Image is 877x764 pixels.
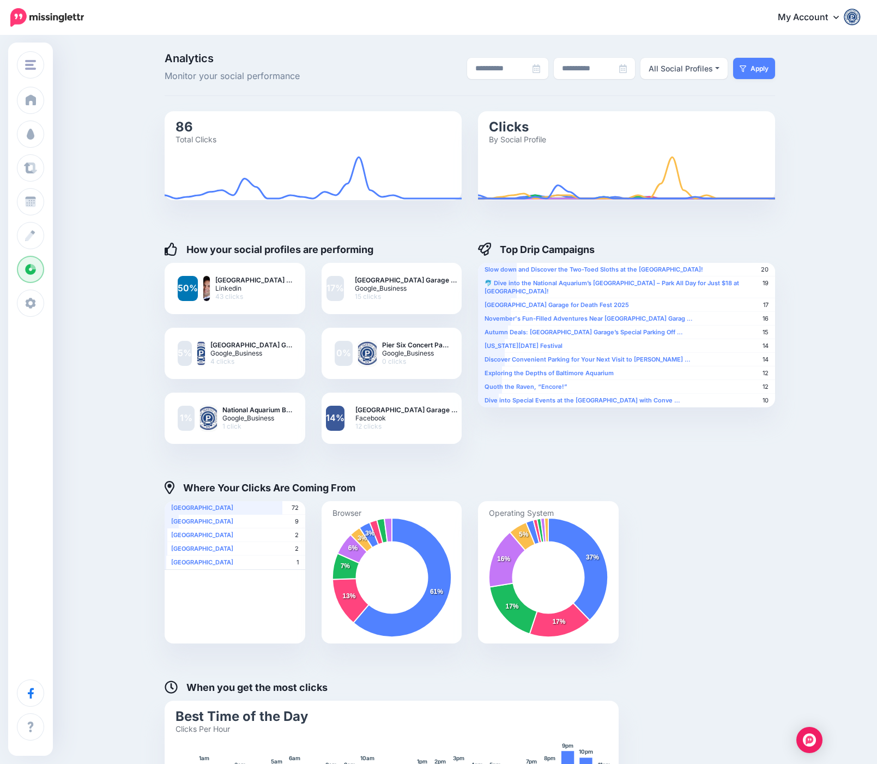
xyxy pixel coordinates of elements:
b: Autumn Deals: [GEOGRAPHIC_DATA] Garage’s Special Parking Off … [485,328,683,336]
b: November's Fun-Filled Adventures Near [GEOGRAPHIC_DATA] Garag … [485,315,693,322]
span: 1 [297,558,299,567]
b: [GEOGRAPHIC_DATA] Garage for Death Fest 2025 [485,301,629,309]
span: 9 [295,518,299,526]
img: Missinglettr [10,8,84,27]
span: 20 [761,266,769,274]
b: Exploring the Depths of Baltimore Aquarium [485,369,614,377]
span: 12 [763,369,769,377]
b: [GEOGRAPHIC_DATA] [171,531,233,539]
b: [US_STATE][DATE] Festival [485,342,563,350]
span: 14 [763,342,769,350]
b: [GEOGRAPHIC_DATA] [171,558,233,566]
b: Dive into Special Events at the [GEOGRAPHIC_DATA] with Conve … [485,396,680,404]
b: Discover Convenient Parking for Your Next Visit to [PERSON_NAME] … [485,356,691,363]
b: [GEOGRAPHIC_DATA] [171,518,233,525]
span: 2 [295,531,299,539]
span: 14 [763,356,769,364]
b: [GEOGRAPHIC_DATA] [171,504,233,512]
img: menu.png [25,60,36,70]
span: 10 [763,396,769,405]
span: 72 [292,504,299,512]
span: 12 [763,383,769,391]
a: My Account [767,4,861,31]
b: Quoth the Raven, “Encore!” [485,383,567,390]
b: Slow down and Discover the Two-Toed Sloths at the [GEOGRAPHIC_DATA]! [485,266,703,273]
span: 19 [763,279,769,287]
b: [GEOGRAPHIC_DATA] [171,545,233,552]
div: Open Intercom Messenger [796,727,822,753]
span: 17 [763,301,769,309]
b: 🐬 Dive into the National Aquarium’s [GEOGRAPHIC_DATA] – Park All Day for Just $18 at [GEOGRAPHIC_... [485,279,739,295]
span: 2 [295,545,299,553]
span: 16 [763,315,769,323]
span: 15 [763,328,769,336]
